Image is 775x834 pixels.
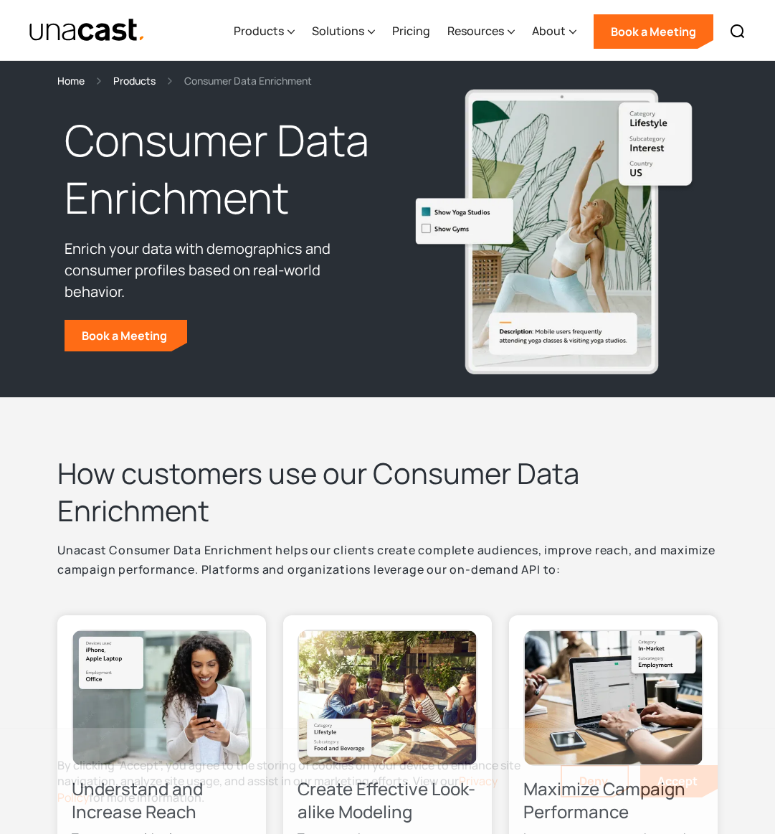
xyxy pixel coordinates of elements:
div: Resources [447,22,504,39]
a: Accept [640,765,718,797]
a: Book a Meeting [594,14,713,49]
div: By clicking “Accept”, you agree to the storing of cookies on your device to enhance site navigati... [57,757,539,805]
div: Consumer Data Enrichment [184,72,312,89]
div: Solutions [312,22,364,39]
div: Solutions [312,2,375,61]
a: Pricing [392,2,430,61]
p: Unacast Consumer Data Enrichment helps our clients create complete audiences, improve reach, and ... [57,541,718,598]
a: Home [57,72,85,89]
a: home [29,18,146,43]
img: A laptop screen organizing files described as in-market with a subcategory of employment [523,630,703,766]
div: Products [234,2,295,61]
div: About [532,22,566,39]
div: Products [234,22,284,39]
img: Photo of a woman looking happy at her cell phone. Devices used apple iPhone and laptop. employmen... [72,630,252,766]
h2: How customers use our Consumer Data Enrichment [57,455,718,529]
img: Search icon [729,23,746,40]
a: Deny [562,766,628,796]
div: About [532,2,576,61]
img: A group of friends smiling and pointing at something on a phone screen while dining at an outdoor... [298,630,477,766]
a: Book a Meeting [65,320,187,351]
a: Products [113,72,156,89]
div: Resources [447,2,515,61]
img: Unacast text logo [29,18,146,43]
a: Privacy Policy [57,773,498,805]
p: Enrich your data with demographics and consumer profiles based on real-world behavior. [65,238,381,303]
h1: Consumer Data Enrichment [65,112,381,227]
img: Mobile users frequently attending yoga classes & visiting yoga studios [409,89,696,374]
